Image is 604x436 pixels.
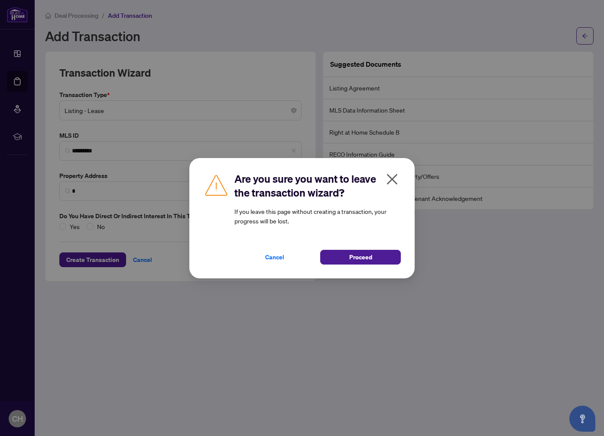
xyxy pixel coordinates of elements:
span: Cancel [265,250,284,264]
article: If you leave this page without creating a transaction, your progress will be lost. [234,207,401,226]
button: Open asap [569,406,595,432]
button: Cancel [234,250,315,265]
h2: Are you sure you want to leave the transaction wizard? [234,172,401,200]
span: Proceed [349,250,372,264]
button: Proceed [320,250,401,265]
span: close [385,172,399,186]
